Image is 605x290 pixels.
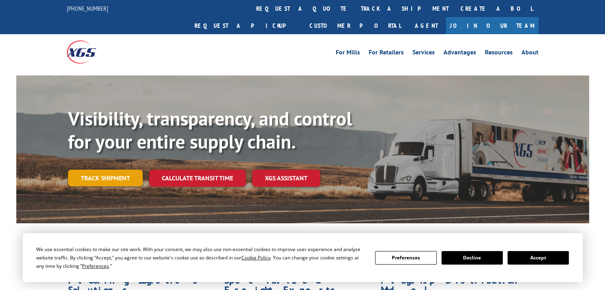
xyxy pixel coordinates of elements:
div: Cookie Consent Prompt [23,233,583,282]
a: Request a pickup [189,17,303,34]
button: Accept [508,251,569,265]
span: Preferences [82,263,109,269]
a: Calculate transit time [149,170,246,187]
a: About [521,49,539,58]
a: XGS ASSISTANT [252,170,320,187]
a: Agent [407,17,446,34]
div: We use essential cookies to make our site work. With your consent, we may also use non-essential ... [36,245,366,270]
a: Resources [485,49,513,58]
button: Decline [442,251,503,265]
a: For Mills [336,49,360,58]
a: Advantages [444,49,476,58]
a: Customer Portal [303,17,407,34]
span: Cookie Policy [241,254,270,261]
a: Join Our Team [446,17,539,34]
a: For Retailers [369,49,404,58]
a: Services [412,49,435,58]
a: [PHONE_NUMBER] [67,4,108,12]
a: Track shipment [68,170,143,186]
button: Preferences [375,251,436,265]
b: Visibility, transparency, and control for your entire supply chain. [68,106,352,154]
